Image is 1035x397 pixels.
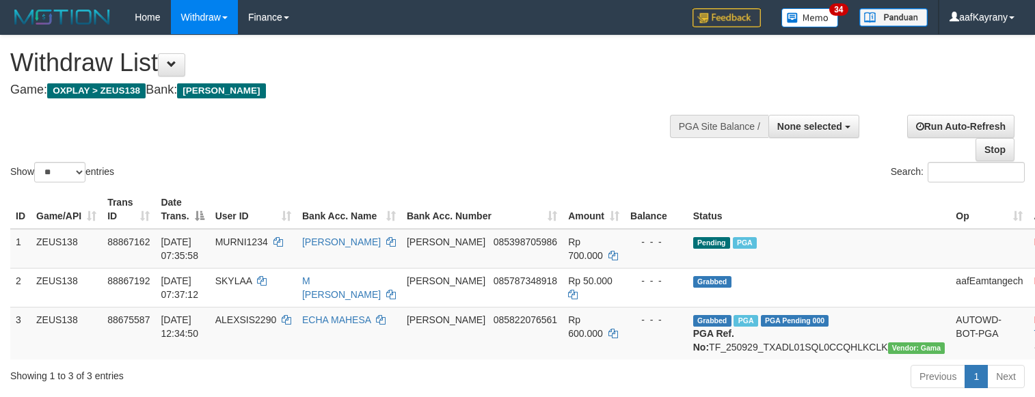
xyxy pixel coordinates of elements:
td: 1 [10,229,31,269]
a: M [PERSON_NAME] [302,275,381,300]
td: aafEamtangech [950,268,1028,307]
label: Show entries [10,162,114,182]
span: [DATE] 07:37:12 [161,275,198,300]
a: Previous [911,365,965,388]
th: ID [10,190,31,229]
span: Grabbed [693,276,731,288]
span: OXPLAY > ZEUS138 [47,83,146,98]
span: [DATE] 07:35:58 [161,236,198,261]
th: Status [688,190,951,229]
a: ECHA MAHESA [302,314,371,325]
img: panduan.png [859,8,928,27]
div: - - - [630,235,682,249]
span: Marked by aafkaynarin [733,237,757,249]
span: 88675587 [107,314,150,325]
a: Stop [976,138,1014,161]
span: Pending [693,237,730,249]
img: Feedback.jpg [693,8,761,27]
th: Balance [625,190,688,229]
span: Copy 085787348918 to clipboard [494,275,557,286]
td: ZEUS138 [31,268,102,307]
th: Date Trans.: activate to sort column descending [155,190,209,229]
th: User ID: activate to sort column ascending [210,190,297,229]
span: ALEXSIS2290 [215,314,277,325]
td: 2 [10,268,31,307]
div: - - - [630,313,682,327]
div: PGA Site Balance / [670,115,768,138]
button: None selected [768,115,859,138]
td: 3 [10,307,31,359]
span: None selected [777,121,842,132]
td: ZEUS138 [31,307,102,359]
a: [PERSON_NAME] [302,236,381,247]
span: 88867162 [107,236,150,247]
span: Marked by aafpengsreynich [734,315,757,327]
a: Run Auto-Refresh [907,115,1014,138]
span: [PERSON_NAME] [407,236,485,247]
span: Vendor URL: https://trx31.1velocity.biz [888,342,945,354]
span: MURNI1234 [215,236,268,247]
th: Amount: activate to sort column ascending [563,190,625,229]
td: AUTOWD-BOT-PGA [950,307,1028,359]
span: 88867192 [107,275,150,286]
h4: Game: Bank: [10,83,676,97]
th: Trans ID: activate to sort column ascending [102,190,155,229]
span: Rp 700.000 [568,236,603,261]
a: Next [987,365,1025,388]
div: - - - [630,274,682,288]
span: Rp 50.000 [568,275,613,286]
td: TF_250929_TXADL01SQL0CCQHLKCLK [688,307,951,359]
img: Button%20Memo.svg [781,8,839,27]
th: Op: activate to sort column ascending [950,190,1028,229]
span: Grabbed [693,315,731,327]
th: Game/API: activate to sort column ascending [31,190,102,229]
img: MOTION_logo.png [10,7,114,27]
span: [PERSON_NAME] [177,83,265,98]
span: [PERSON_NAME] [407,275,485,286]
th: Bank Acc. Number: activate to sort column ascending [401,190,563,229]
th: Bank Acc. Name: activate to sort column ascending [297,190,401,229]
span: SKYLAA [215,275,252,286]
span: Copy 085822076561 to clipboard [494,314,557,325]
span: 34 [829,3,848,16]
input: Search: [928,162,1025,182]
h1: Withdraw List [10,49,676,77]
span: Rp 600.000 [568,314,603,339]
td: ZEUS138 [31,229,102,269]
span: [DATE] 12:34:50 [161,314,198,339]
select: Showentries [34,162,85,182]
span: [PERSON_NAME] [407,314,485,325]
b: PGA Ref. No: [693,328,734,353]
div: Showing 1 to 3 of 3 entries [10,364,421,383]
label: Search: [891,162,1025,182]
span: PGA Pending [761,315,829,327]
a: 1 [965,365,988,388]
span: Copy 085398705986 to clipboard [494,236,557,247]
